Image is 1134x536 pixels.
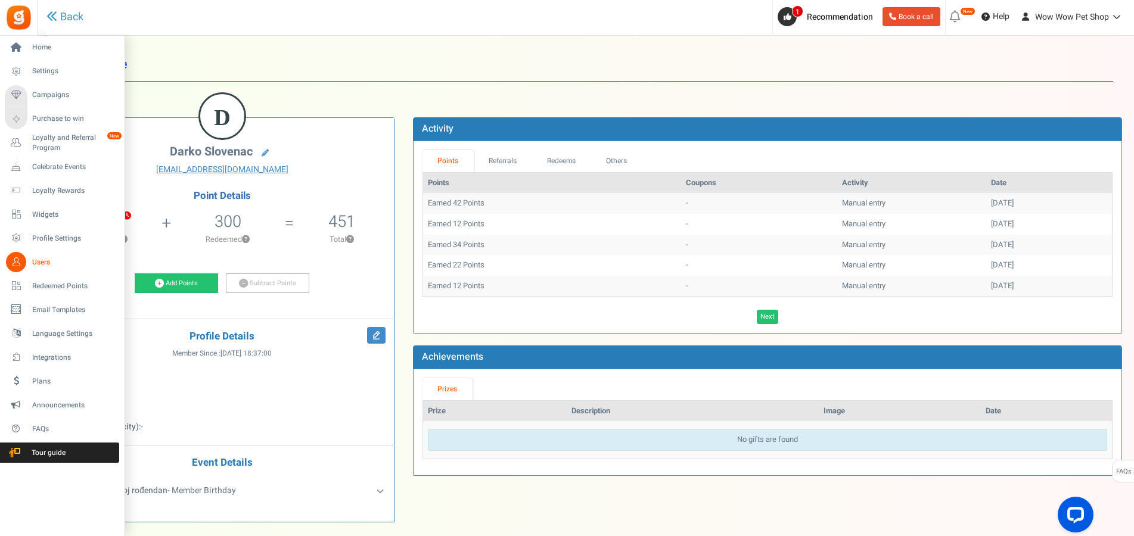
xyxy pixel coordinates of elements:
[422,378,473,400] a: Prizes
[807,11,873,23] span: Recommendation
[5,204,119,225] a: Widgets
[59,385,386,397] p: :
[5,323,119,344] a: Language Settings
[681,276,837,297] td: -
[92,484,167,497] b: Unesi svoj rođendan
[757,310,778,324] a: Next
[135,273,218,294] a: Add Points
[423,214,681,235] td: Earned 12 Points
[981,401,1112,422] th: Date
[883,7,940,26] a: Book a call
[423,255,681,276] td: Earned 22 Points
[59,403,386,415] p: :
[819,401,981,422] th: Image
[173,234,284,245] p: Redeemed
[423,235,681,255] td: Earned 34 Points
[681,235,837,255] td: -
[367,327,386,344] i: Edit Profile
[842,280,886,291] span: Manual entry
[422,121,453,136] b: Activity
[422,350,483,364] b: Achievements
[990,11,1009,23] span: Help
[5,133,119,153] a: Loyalty and Referral Program New
[58,48,1113,82] h1: User Profile
[991,219,1107,230] div: [DATE]
[532,150,591,172] a: Redeems
[986,173,1112,194] th: Date
[32,329,116,339] span: Language Settings
[5,347,119,367] a: Integrations
[172,348,272,359] span: Member Since :
[423,173,681,194] th: Points
[32,257,116,267] span: Users
[991,198,1107,209] div: [DATE]
[32,162,116,172] span: Celebrate Events
[5,109,119,129] a: Purchase to win
[681,173,837,194] th: Coupons
[346,236,354,244] button: ?
[474,150,532,172] a: Referrals
[200,94,244,141] figcaption: D
[5,300,119,320] a: Email Templates
[242,236,250,244] button: ?
[5,180,119,201] a: Loyalty Rewards
[792,5,803,17] span: 1
[5,228,119,248] a: Profile Settings
[32,133,119,153] span: Loyalty and Referral Program
[991,281,1107,292] div: [DATE]
[32,353,116,363] span: Integrations
[5,61,119,82] a: Settings
[5,276,119,296] a: Redeemed Points
[5,38,119,58] a: Home
[32,210,116,220] span: Widgets
[1035,11,1109,23] span: Wow Wow Pet Shop
[428,429,1107,451] div: No gifts are found
[107,132,122,140] em: New
[778,7,878,26] a: 1 Recommendation
[32,114,116,124] span: Purchase to win
[220,348,272,359] span: [DATE] 18:37:00
[59,164,386,176] a: [EMAIL_ADDRESS][DOMAIN_NAME]
[991,239,1107,251] div: [DATE]
[328,213,355,230] h5: 451
[960,7,975,15] em: New
[1116,460,1132,483] span: FAQs
[842,239,886,250] span: Manual entry
[59,421,386,433] p: :
[32,90,116,100] span: Campaigns
[32,233,116,244] span: Profile Settings
[681,193,837,214] td: -
[5,85,119,105] a: Campaigns
[32,42,116,52] span: Home
[92,484,236,497] span: - Member Birthday
[170,143,253,160] span: Darko Slovenac
[5,371,119,391] a: Plans
[681,255,837,276] td: -
[591,150,642,172] a: Others
[50,191,394,201] h4: Point Details
[59,367,386,379] p: :
[226,273,309,294] a: Subtract Points
[32,424,116,434] span: FAQs
[842,218,886,229] span: Manual entry
[32,66,116,76] span: Settings
[991,260,1107,271] div: [DATE]
[5,252,119,272] a: Users
[295,234,389,245] p: Total
[5,448,89,458] span: Tour guide
[423,193,681,214] td: Earned 42 Points
[842,197,886,208] span: Manual entry
[32,305,116,315] span: Email Templates
[423,276,681,297] td: Earned 12 Points
[422,150,474,172] a: Points
[59,331,386,342] h4: Profile Details
[977,7,1014,26] a: Help
[59,457,386,469] h4: Event Details
[141,420,143,433] span: -
[32,376,116,387] span: Plans
[837,173,986,194] th: Activity
[32,186,116,196] span: Loyalty Rewards
[5,395,119,415] a: Announcements
[423,401,567,422] th: Prize
[5,4,32,31] img: Gratisfaction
